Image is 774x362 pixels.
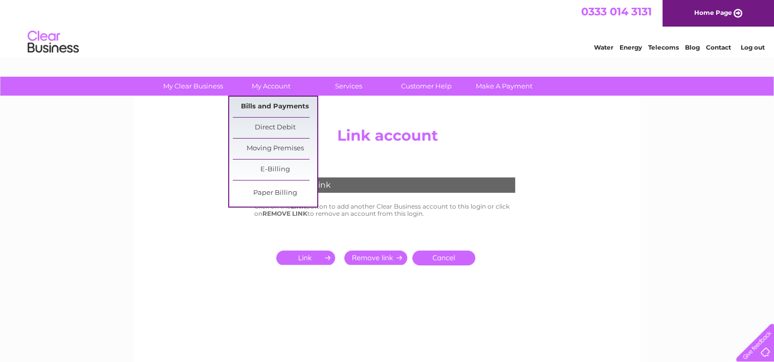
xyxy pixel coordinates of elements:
[233,183,317,203] a: Paper Billing
[229,77,313,96] a: My Account
[384,77,469,96] a: Customer Help
[233,160,317,180] a: E-Billing
[648,43,679,51] a: Telecoms
[740,43,764,51] a: Log out
[254,177,515,193] div: Add/Remove Link
[706,43,731,51] a: Contact
[262,210,307,217] b: REMOVE LINK
[594,43,613,51] a: Water
[27,27,79,58] img: logo.png
[233,139,317,159] a: Moving Premises
[412,251,475,265] a: Cancel
[620,43,642,51] a: Energy
[276,251,339,265] input: Submit
[146,6,629,50] div: Clear Business is a trading name of Verastar Limited (registered in [GEOGRAPHIC_DATA] No. 3667643...
[685,43,700,51] a: Blog
[344,251,407,265] input: Submit
[252,200,523,220] td: Click on the button to add another Clear Business account to this login or click on to remove an ...
[462,77,546,96] a: Make A Payment
[581,5,652,18] a: 0333 014 3131
[306,77,391,96] a: Services
[233,118,317,138] a: Direct Debit
[151,77,235,96] a: My Clear Business
[233,97,317,117] a: Bills and Payments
